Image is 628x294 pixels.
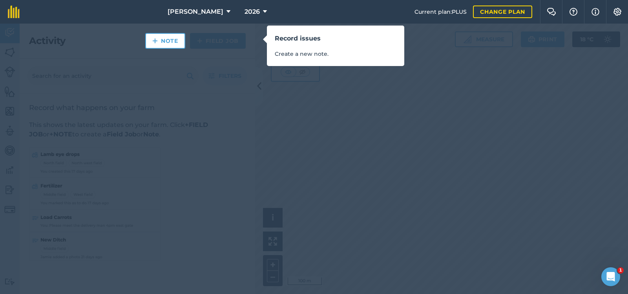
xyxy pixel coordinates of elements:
a: Note [145,33,185,49]
span: 1 [617,267,624,274]
img: Two speech bubbles overlapping with the left bubble in the forefront [547,8,556,16]
span: 2026 [245,7,260,17]
img: A question mark icon [569,8,578,16]
img: svg+xml;base64,PHN2ZyB4bWxucz0iaHR0cDovL3d3dy53My5vcmcvMjAwMC9zdmciIHdpZHRoPSIxNyIgaGVpZ2h0PSIxNy... [591,7,599,17]
iframe: Intercom live chat [601,267,620,286]
p: Create a new note. [275,50,396,58]
img: A cog icon [613,8,622,16]
h3: Record issues [275,33,396,44]
img: fieldmargin Logo [8,6,20,18]
img: svg+xml;base64,PHN2ZyB4bWxucz0iaHR0cDovL3d3dy53My5vcmcvMjAwMC9zdmciIHdpZHRoPSIxNCIgaGVpZ2h0PSIyNC... [152,36,158,46]
span: [PERSON_NAME] [168,7,223,17]
span: Current plan : PLUS [414,7,467,16]
a: Change plan [473,6,532,18]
